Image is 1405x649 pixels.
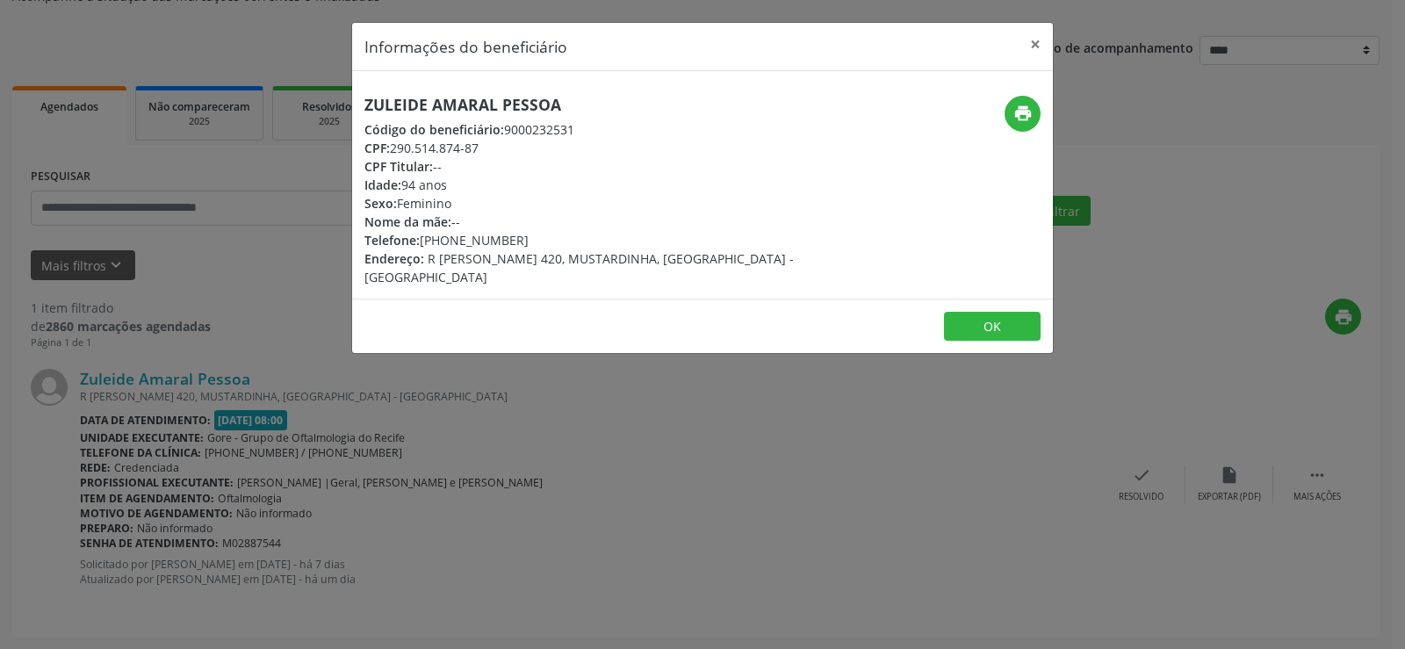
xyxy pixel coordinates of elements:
div: [PHONE_NUMBER] [364,231,807,249]
div: -- [364,157,807,176]
h5: Zuleide Amaral Pessoa [364,96,807,114]
div: 290.514.874-87 [364,139,807,157]
span: Código do beneficiário: [364,121,504,138]
button: OK [944,312,1041,342]
button: Close [1018,23,1053,66]
span: CPF Titular: [364,158,433,175]
div: Feminino [364,194,807,213]
div: 9000232531 [364,120,807,139]
span: Idade: [364,177,401,193]
span: Telefone: [364,232,420,249]
span: Sexo: [364,195,397,212]
span: R [PERSON_NAME] 420, MUSTARDINHA, [GEOGRAPHIC_DATA] - [GEOGRAPHIC_DATA] [364,250,794,285]
span: CPF: [364,140,390,156]
button: print [1005,96,1041,132]
h5: Informações do beneficiário [364,35,567,58]
i: print [1013,104,1033,123]
span: Endereço: [364,250,424,267]
span: Nome da mãe: [364,213,451,230]
div: -- [364,213,807,231]
div: 94 anos [364,176,807,194]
